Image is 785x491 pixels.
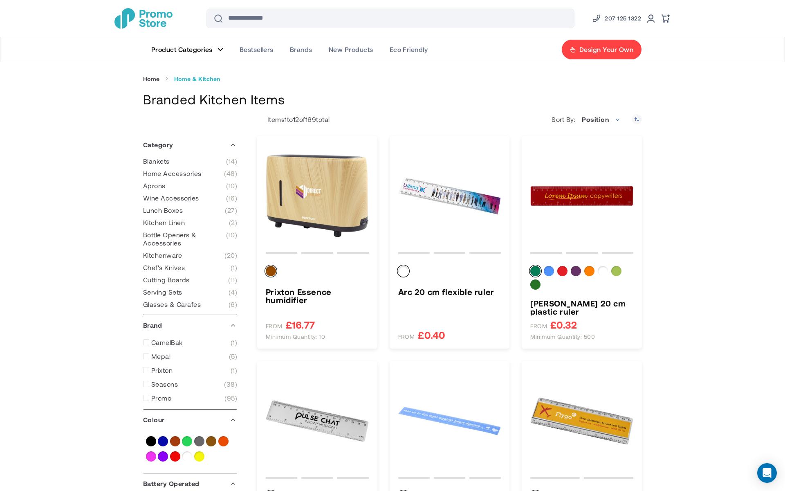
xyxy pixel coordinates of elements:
img: Rothko 30 cm plastic ruler [398,369,501,473]
span: 1 [231,366,237,374]
span: 10 [226,231,237,247]
span: Blankets [143,157,170,165]
a: Home Accessories [143,169,237,178]
span: Prixton [151,366,173,374]
span: Aprons [143,182,166,190]
a: Phone [592,14,641,23]
span: Bottle Openers & Accessories [143,231,226,247]
img: Ellison 15 cm plastic insert ruler [530,369,633,473]
a: Red [170,451,180,462]
a: Pink [146,451,156,462]
a: Purple [158,451,168,462]
span: Glasses & Carafes [143,300,201,309]
span: 27 [225,206,237,214]
span: Minimum quantity: 10 [266,333,325,340]
span: Eco Friendly [390,45,428,54]
span: 5 [229,352,237,360]
a: Chef&#039;s Knives [143,264,237,272]
a: Cutting Boards [143,276,237,284]
span: 20 [224,251,237,259]
span: FROM [530,322,547,330]
span: 207 125 1322 [605,14,641,23]
a: Blankets [143,157,237,165]
a: Seasons 38 [143,380,237,388]
a: Bestsellers [231,37,282,62]
a: Wine Accessories [143,194,237,202]
div: Red [557,266,567,276]
a: Grey [194,436,204,446]
span: 1 [285,115,287,123]
a: Prixton 1 [143,366,237,374]
span: Position [582,115,609,123]
img: Arc 20 cm flexible ruler [398,144,501,248]
div: Colour [143,410,237,430]
span: Design Your Own [579,45,633,54]
div: Category [143,135,237,155]
a: Prixton Essence humidifier [266,144,369,248]
div: Brand [143,315,237,336]
a: Home [143,75,160,83]
span: Lunch Boxes [143,206,183,214]
a: Serving Sets [143,288,237,296]
span: Brands [290,45,312,54]
span: New Products [329,45,373,54]
span: Chef's Knives [143,264,185,272]
span: 12 [293,115,299,123]
a: Rothko 15 cm plastic ruler [266,369,369,473]
span: CamelBak [151,338,183,347]
span: FROM [266,322,283,330]
img: Promotional Merchandise [114,8,173,29]
a: Arc 20 cm flexible ruler [398,288,501,296]
span: 95 [224,394,237,402]
a: Brands [282,37,321,62]
span: Kitchenware [143,251,182,259]
a: Yellow [194,451,204,462]
span: 48 [224,169,237,178]
a: Design Your Own [561,39,642,60]
div: Orange [584,266,594,276]
div: Colour [398,266,501,279]
div: Frosted Green [530,279,541,290]
span: Serving Sets [143,288,182,296]
a: Natural [206,436,216,446]
a: CamelBak 1 [143,338,237,347]
span: 10 [226,182,237,190]
a: Eco Friendly [381,37,436,62]
span: FROM [398,333,415,340]
span: Wine Accessories [143,194,199,202]
span: 169 [305,115,316,123]
span: Promo [151,394,171,402]
div: White [398,266,408,276]
a: Promo 95 [143,394,237,402]
a: Kitchen Linen [143,218,237,227]
div: Transparent [598,266,608,276]
a: Rothko 20 cm plastic ruler [530,299,633,315]
a: Set Descending Direction [632,114,642,124]
img: Rothko 20 cm plastic ruler [530,144,633,248]
a: New Products [321,37,381,62]
span: 1 [231,264,237,272]
div: Colour [266,266,369,279]
label: Sort By [552,115,577,124]
span: 38 [224,380,237,388]
a: store logo [114,8,173,29]
span: Kitchen Linen [143,218,185,227]
h3: [PERSON_NAME] 20 cm plastic ruler [530,299,633,315]
a: Green [182,436,192,446]
span: 6 [229,300,237,309]
span: Bestsellers [240,45,274,54]
div: Frosted Blue [544,266,554,276]
a: Prixton Essence humidifier [266,288,369,304]
div: Green [530,266,541,276]
a: Blue [158,436,168,446]
a: Brown [170,436,180,446]
a: Lunch Boxes [143,206,237,214]
span: 11 [228,276,237,284]
span: Mepal [151,352,170,360]
a: Bottle Openers &amp; Accessories [143,231,237,247]
span: 14 [226,157,237,165]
